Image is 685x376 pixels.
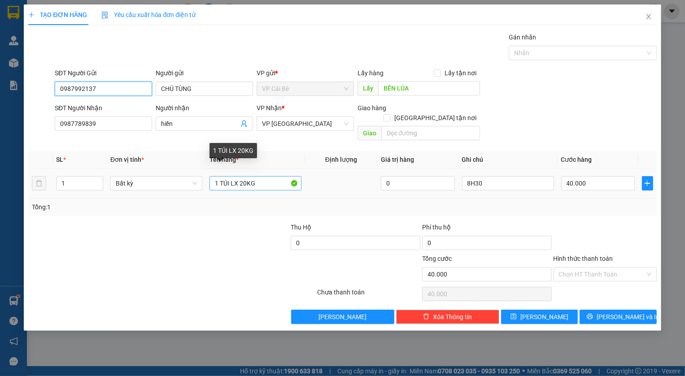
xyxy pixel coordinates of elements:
[316,287,421,303] div: Chưa thanh toán
[597,312,659,322] span: [PERSON_NAME] và In
[642,180,652,187] span: plus
[116,177,197,190] span: Bất kỳ
[580,310,657,324] button: printer[PERSON_NAME] và In
[510,313,517,320] span: save
[57,156,64,163] span: SL
[378,81,480,95] input: Dọc đường
[319,312,366,322] span: [PERSON_NAME]
[28,11,87,18] span: TẠO ĐƠN HÀNG
[423,313,429,320] span: delete
[291,224,311,231] span: Thu Hộ
[358,69,384,77] span: Lấy hàng
[587,313,593,320] span: printer
[32,176,46,190] button: delete
[257,104,282,112] span: VP Nhận
[209,176,301,190] input: VD: Bàn, Ghế
[433,312,472,322] span: Xóa Thông tin
[55,68,152,78] div: SĐT Người Gửi
[358,81,378,95] span: Lấy
[381,176,455,190] input: 0
[291,310,394,324] button: [PERSON_NAME]
[396,310,499,324] button: deleteXóa Thông tin
[325,156,357,163] span: Định lượng
[554,255,613,262] label: Hình thức thanh toán
[156,103,253,113] div: Người nhận
[636,4,661,30] button: Close
[441,68,480,78] span: Lấy tận nơi
[358,104,386,112] span: Giao hàng
[391,113,480,123] span: [GEOGRAPHIC_DATA] tận nơi
[28,12,35,18] span: plus
[156,68,253,78] div: Người gửi
[32,202,265,212] div: Tổng: 1
[262,117,349,130] span: VP Sài Gòn
[110,156,144,163] span: Đơn vị tính
[101,11,196,18] span: Yêu cầu xuất hóa đơn điện tử
[209,143,257,158] div: 1 TÚI LX 20KG
[262,82,349,95] span: VP Cái Bè
[501,310,578,324] button: save[PERSON_NAME]
[381,156,414,163] span: Giá trị hàng
[381,126,480,140] input: Dọc đường
[561,156,592,163] span: Cước hàng
[101,12,109,19] img: icon
[240,120,248,127] span: user-add
[458,151,558,169] th: Ghi chú
[358,126,381,140] span: Giao
[257,68,354,78] div: VP gửi
[55,103,152,113] div: SĐT Người Nhận
[462,176,554,190] input: Ghi Chú
[642,176,653,190] button: plus
[645,13,652,20] span: close
[422,255,452,262] span: Tổng cước
[520,312,568,322] span: [PERSON_NAME]
[509,34,536,41] label: Gán nhãn
[422,222,552,236] div: Phí thu hộ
